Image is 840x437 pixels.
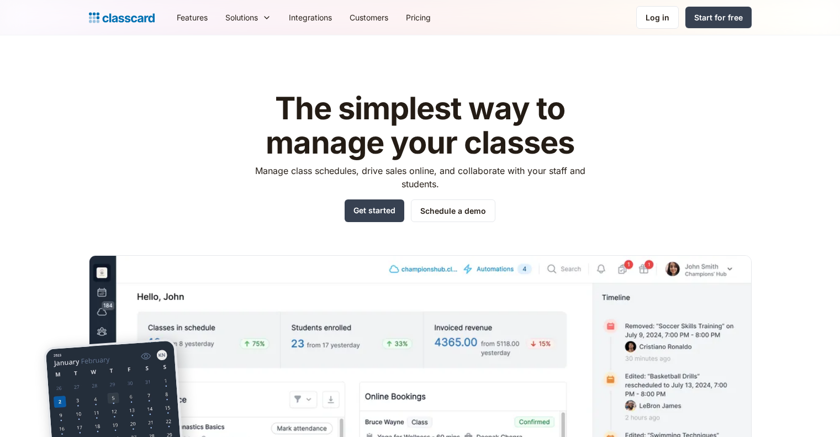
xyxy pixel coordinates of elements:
a: home [89,10,155,25]
a: Features [168,5,216,30]
a: Schedule a demo [411,199,495,222]
a: Customers [341,5,397,30]
p: Manage class schedules, drive sales online, and collaborate with your staff and students. [245,164,595,191]
div: Solutions [225,12,258,23]
h1: The simplest way to manage your classes [245,92,595,160]
div: Start for free [694,12,743,23]
a: Integrations [280,5,341,30]
a: Log in [636,6,679,29]
div: Solutions [216,5,280,30]
div: Log in [646,12,669,23]
a: Get started [345,199,404,222]
a: Pricing [397,5,440,30]
a: Start for free [685,7,752,28]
